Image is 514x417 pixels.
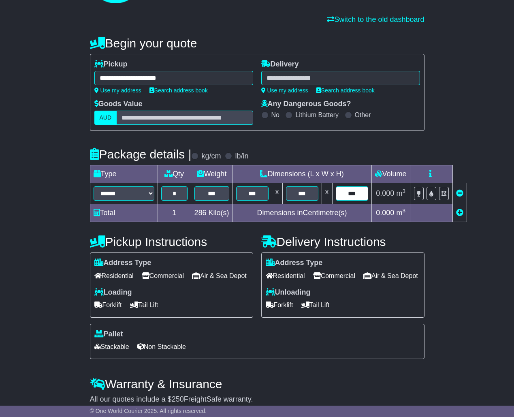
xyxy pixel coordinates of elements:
label: Loading [94,288,132,297]
label: Pallet [94,330,123,339]
a: Switch to the old dashboard [327,15,424,24]
span: Air & Sea Depot [363,269,418,282]
a: Add new item [456,209,463,217]
label: Lithium Battery [295,111,339,119]
td: Volume [371,165,410,183]
td: Total [90,204,158,222]
span: Forklift [94,299,122,311]
span: Air & Sea Depot [192,269,247,282]
span: Tail Lift [301,299,330,311]
span: 250 [172,395,184,403]
label: Goods Value [94,100,143,109]
span: 0.000 [376,189,394,197]
label: Unloading [266,288,311,297]
h4: Begin your quote [90,36,424,50]
span: Commercial [142,269,184,282]
span: Commercial [313,269,355,282]
span: Tail Lift [130,299,158,311]
label: Any Dangerous Goods? [261,100,351,109]
span: Residential [266,269,305,282]
label: No [271,111,279,119]
span: 0.000 [376,209,394,217]
h4: Package details | [90,148,192,161]
td: x [322,183,332,204]
label: kg/cm [201,152,221,161]
td: Kilo(s) [191,204,232,222]
h4: Warranty & Insurance [90,377,424,391]
div: All our quotes include a $ FreightSafe warranty. [90,395,424,404]
label: Pickup [94,60,128,69]
span: Forklift [266,299,293,311]
sup: 3 [402,207,405,214]
span: 286 [194,209,207,217]
label: lb/in [235,152,248,161]
td: Qty [158,165,191,183]
td: 1 [158,204,191,222]
h4: Pickup Instructions [90,235,253,248]
a: Search address book [316,87,375,94]
label: Other [355,111,371,119]
span: m [396,209,405,217]
label: AUD [94,111,117,125]
span: © One World Courier 2025. All rights reserved. [90,408,207,414]
a: Use my address [94,87,141,94]
span: Non Stackable [137,340,186,353]
span: m [396,189,405,197]
label: Address Type [94,259,151,267]
td: Dimensions (L x W x H) [232,165,371,183]
sup: 3 [402,188,405,194]
label: Delivery [261,60,299,69]
span: Stackable [94,340,129,353]
a: Remove this item [456,189,463,197]
span: Residential [94,269,134,282]
td: Dimensions in Centimetre(s) [232,204,371,222]
label: Address Type [266,259,323,267]
a: Search address book [149,87,208,94]
td: Type [90,165,158,183]
a: Use my address [261,87,308,94]
td: x [272,183,282,204]
h4: Delivery Instructions [261,235,424,248]
td: Weight [191,165,232,183]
